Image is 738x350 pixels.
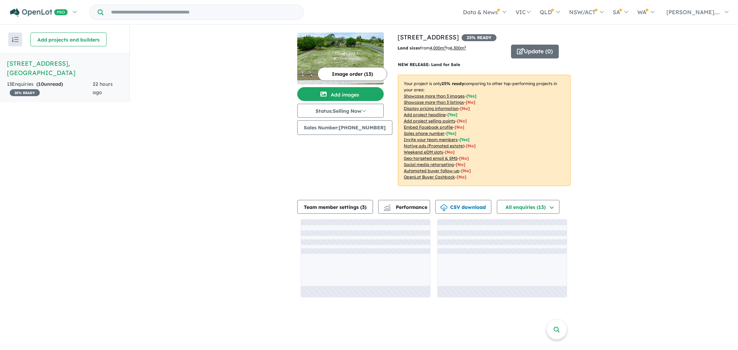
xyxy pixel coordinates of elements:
[461,168,471,173] span: [No]
[666,9,720,16] span: [PERSON_NAME]....
[378,200,430,214] button: Performance
[456,162,465,167] span: [No]
[404,143,464,148] u: Native ads (Promoted estate)
[450,45,466,50] u: 6,300 m
[384,204,390,208] img: line-chart.svg
[445,149,455,155] span: [No]
[398,61,571,68] p: NEW RELEASE: Land for Sale
[457,118,467,123] span: [ No ]
[460,106,470,111] span: [ No ]
[444,45,446,49] sup: 2
[404,112,446,117] u: Add project headline
[435,200,491,214] button: CSV download
[404,149,443,155] u: Weekend eDM slots
[404,156,457,161] u: Geo-targeted email & SMS
[404,100,464,105] u: Showcase more than 3 listings
[398,45,420,50] b: Land sizes
[297,120,392,135] button: Sales Number:[PHONE_NUMBER]
[30,33,107,46] button: Add projects and builders
[398,45,506,52] p: from
[10,8,68,17] img: Openlot PRO Logo White
[297,33,384,84] img: 106 Knights Park Crescent - Bannockburn
[466,100,475,105] span: [ No ]
[297,104,384,118] button: Status:Selling Now
[457,174,466,179] span: [No]
[464,45,466,49] sup: 2
[459,137,470,142] span: [ Yes ]
[7,59,122,77] h5: [STREET_ADDRESS] , [GEOGRAPHIC_DATA]
[466,143,476,148] span: [No]
[447,112,457,117] span: [ Yes ]
[497,200,559,214] button: All enquiries (13)
[36,81,63,87] strong: ( unread)
[446,131,456,136] span: [ Yes ]
[362,204,365,210] span: 3
[462,34,496,41] span: 25 % READY
[466,93,476,99] span: [ Yes ]
[398,75,571,186] p: Your project is only comparing to other top-performing projects in your area: - - - - - - - - - -...
[459,156,469,161] span: [No]
[38,81,44,87] span: 10
[404,168,459,173] u: Automated buyer follow-up
[455,125,464,130] span: [ No ]
[404,118,455,123] u: Add project selling-points
[404,106,458,111] u: Display pricing information
[441,81,464,86] b: 25 % ready
[404,131,445,136] u: Sales phone number
[404,125,453,130] u: Embed Facebook profile
[384,206,391,211] img: bar-chart.svg
[398,33,459,41] a: [STREET_ADDRESS]
[440,204,447,211] img: download icon
[446,45,466,50] span: to
[93,81,113,95] span: 22 hours ago
[511,45,559,58] button: Update (0)
[12,37,19,42] img: sort.svg
[430,45,446,50] u: 4,000 m
[404,174,455,179] u: OpenLot Buyer Cashback
[404,93,465,99] u: Showcase more than 3 images
[7,80,93,97] div: 13 Enquir ies
[10,89,40,96] span: 25 % READY
[404,137,458,142] u: Invite your team members
[297,200,373,214] button: Team member settings (3)
[318,67,387,81] button: Image order (13)
[385,204,427,210] span: Performance
[404,162,454,167] u: Social media retargeting
[297,87,384,101] button: Add images
[105,5,302,20] input: Try estate name, suburb, builder or developer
